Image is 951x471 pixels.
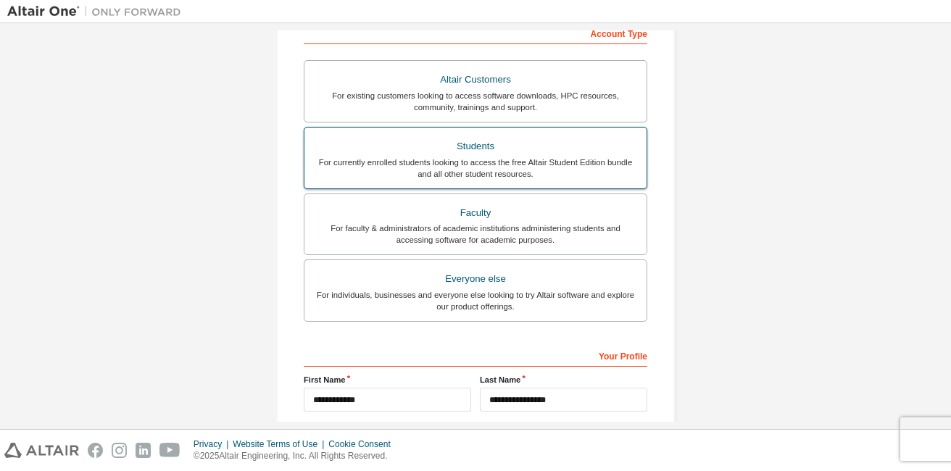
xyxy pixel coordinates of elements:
[313,90,638,113] div: For existing customers looking to access software downloads, HPC resources, community, trainings ...
[328,438,399,450] div: Cookie Consent
[136,443,151,458] img: linkedin.svg
[7,4,188,19] img: Altair One
[480,374,647,385] label: Last Name
[194,438,233,450] div: Privacy
[313,70,638,90] div: Altair Customers
[233,438,328,450] div: Website Terms of Use
[313,222,638,246] div: For faculty & administrators of academic institutions administering students and accessing softwa...
[313,269,638,289] div: Everyone else
[313,136,638,157] div: Students
[88,443,103,458] img: facebook.svg
[313,289,638,312] div: For individuals, businesses and everyone else looking to try Altair software and explore our prod...
[112,443,127,458] img: instagram.svg
[313,157,638,180] div: For currently enrolled students looking to access the free Altair Student Edition bundle and all ...
[304,343,647,367] div: Your Profile
[4,443,79,458] img: altair_logo.svg
[304,21,647,44] div: Account Type
[304,420,647,432] label: Job Title
[304,374,471,385] label: First Name
[194,450,399,462] p: © 2025 Altair Engineering, Inc. All Rights Reserved.
[159,443,180,458] img: youtube.svg
[313,203,638,223] div: Faculty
